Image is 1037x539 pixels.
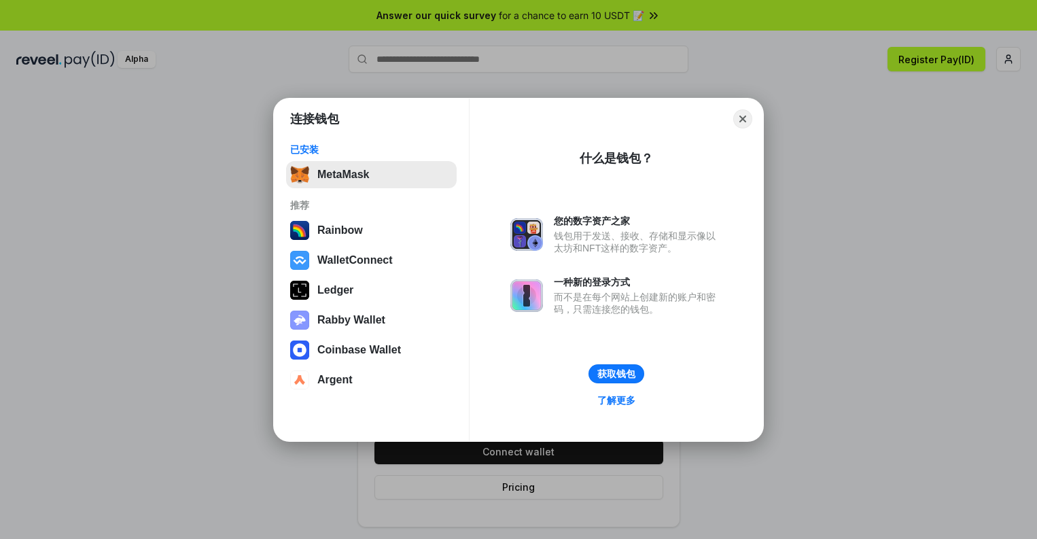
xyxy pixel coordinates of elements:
img: svg+xml,%3Csvg%20xmlns%3D%22http%3A%2F%2Fwww.w3.org%2F2000%2Fsvg%22%20fill%3D%22none%22%20viewBox... [510,279,543,312]
button: Ledger [286,277,457,304]
img: svg+xml,%3Csvg%20xmlns%3D%22http%3A%2F%2Fwww.w3.org%2F2000%2Fsvg%22%20fill%3D%22none%22%20viewBox... [510,218,543,251]
img: svg+xml,%3Csvg%20width%3D%22120%22%20height%3D%22120%22%20viewBox%3D%220%200%20120%20120%22%20fil... [290,221,309,240]
button: Coinbase Wallet [286,336,457,364]
div: 一种新的登录方式 [554,276,722,288]
button: Close [733,109,752,128]
img: svg+xml,%3Csvg%20width%3D%2228%22%20height%3D%2228%22%20viewBox%3D%220%200%2028%2028%22%20fill%3D... [290,341,309,360]
button: Argent [286,366,457,394]
img: svg+xml,%3Csvg%20fill%3D%22none%22%20height%3D%2233%22%20viewBox%3D%220%200%2035%2033%22%20width%... [290,165,309,184]
button: Rainbow [286,217,457,244]
button: WalletConnect [286,247,457,274]
div: 什么是钱包？ [580,150,653,167]
div: Argent [317,374,353,386]
img: svg+xml,%3Csvg%20width%3D%2228%22%20height%3D%2228%22%20viewBox%3D%220%200%2028%2028%22%20fill%3D... [290,251,309,270]
a: 了解更多 [589,392,644,409]
div: Ledger [317,284,353,296]
div: Rabby Wallet [317,314,385,326]
h1: 连接钱包 [290,111,339,127]
div: 您的数字资产之家 [554,215,722,227]
button: Rabby Wallet [286,307,457,334]
button: 获取钱包 [588,364,644,383]
div: Coinbase Wallet [317,344,401,356]
div: Rainbow [317,224,363,237]
div: 了解更多 [597,394,635,406]
div: 推荐 [290,199,453,211]
img: svg+xml,%3Csvg%20xmlns%3D%22http%3A%2F%2Fwww.w3.org%2F2000%2Fsvg%22%20fill%3D%22none%22%20viewBox... [290,311,309,330]
div: 钱包用于发送、接收、存储和显示像以太坊和NFT这样的数字资产。 [554,230,722,254]
div: 已安装 [290,143,453,156]
div: 而不是在每个网站上创建新的账户和密码，只需连接您的钱包。 [554,291,722,315]
button: MetaMask [286,161,457,188]
div: WalletConnect [317,254,393,266]
img: svg+xml,%3Csvg%20xmlns%3D%22http%3A%2F%2Fwww.w3.org%2F2000%2Fsvg%22%20width%3D%2228%22%20height%3... [290,281,309,300]
img: svg+xml,%3Csvg%20width%3D%2228%22%20height%3D%2228%22%20viewBox%3D%220%200%2028%2028%22%20fill%3D... [290,370,309,389]
div: 获取钱包 [597,368,635,380]
div: MetaMask [317,169,369,181]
